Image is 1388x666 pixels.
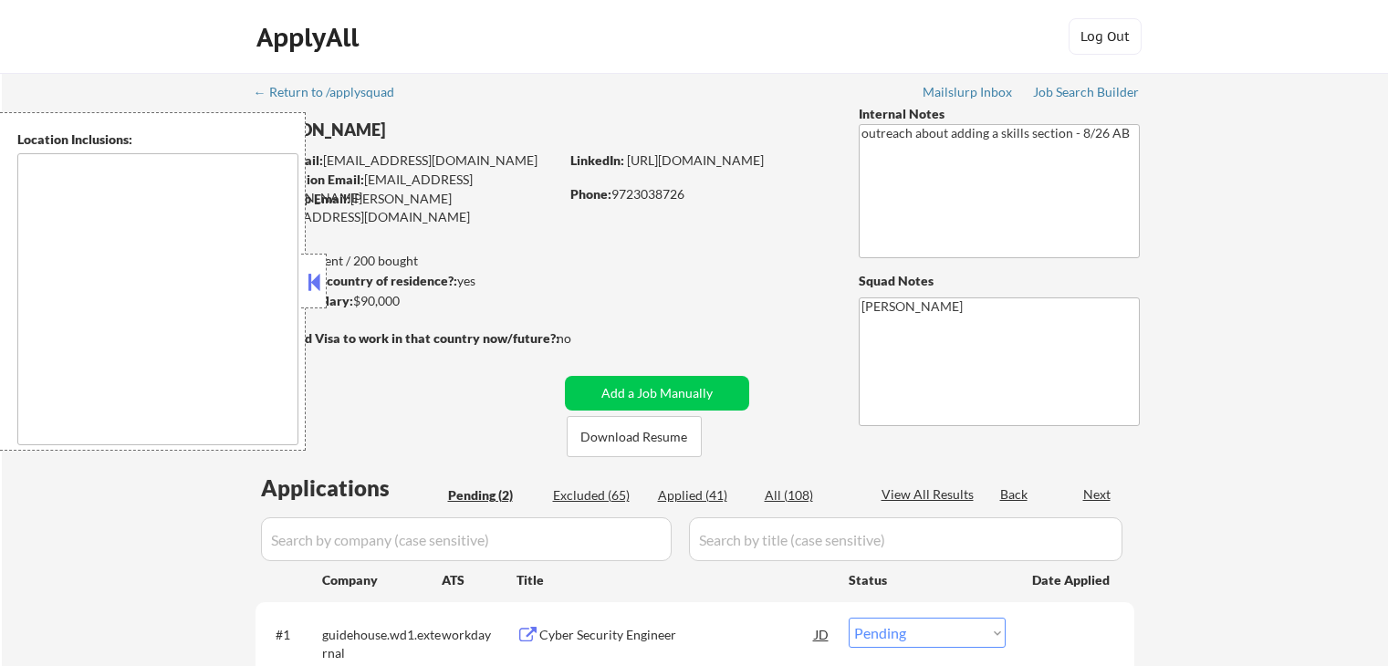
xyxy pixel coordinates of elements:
[442,571,517,589] div: ATS
[923,85,1014,103] a: Mailslurp Inbox
[442,626,517,644] div: workday
[859,105,1140,123] div: Internal Notes
[567,416,702,457] button: Download Resume
[1083,485,1112,504] div: Next
[448,486,539,505] div: Pending (2)
[256,171,558,206] div: [EMAIL_ADDRESS][DOMAIN_NAME]
[765,486,856,505] div: All (108)
[565,376,749,411] button: Add a Job Manually
[1033,86,1140,99] div: Job Search Builder
[689,517,1122,561] input: Search by title (case sensitive)
[276,626,308,644] div: #1
[923,86,1014,99] div: Mailslurp Inbox
[256,22,364,53] div: ApplyAll
[256,330,559,346] strong: Will need Visa to work in that country now/future?:
[557,329,609,348] div: no
[255,273,457,288] strong: Can work in country of residence?:
[570,186,611,202] strong: Phone:
[658,486,749,505] div: Applied (41)
[255,252,558,270] div: 41 sent / 200 bought
[539,626,815,644] div: Cyber Security Engineer
[570,152,624,168] strong: LinkedIn:
[255,272,553,290] div: yes
[17,130,298,149] div: Location Inclusions:
[261,477,442,499] div: Applications
[256,190,558,225] div: [PERSON_NAME][EMAIL_ADDRESS][DOMAIN_NAME]
[849,563,1006,596] div: Status
[813,618,831,650] div: JD
[517,571,831,589] div: Title
[322,626,442,661] div: guidehouse.wd1.external
[254,85,412,103] a: ← Return to /applysquad
[859,272,1140,290] div: Squad Notes
[256,119,631,141] div: [PERSON_NAME]
[1032,571,1112,589] div: Date Applied
[255,292,558,310] div: $90,000
[256,151,558,170] div: [EMAIL_ADDRESS][DOMAIN_NAME]
[553,486,644,505] div: Excluded (65)
[627,152,764,168] a: [URL][DOMAIN_NAME]
[322,571,442,589] div: Company
[1000,485,1029,504] div: Back
[254,86,412,99] div: ← Return to /applysquad
[570,185,829,203] div: 9723038726
[1069,18,1142,55] button: Log Out
[261,517,672,561] input: Search by company (case sensitive)
[882,485,979,504] div: View All Results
